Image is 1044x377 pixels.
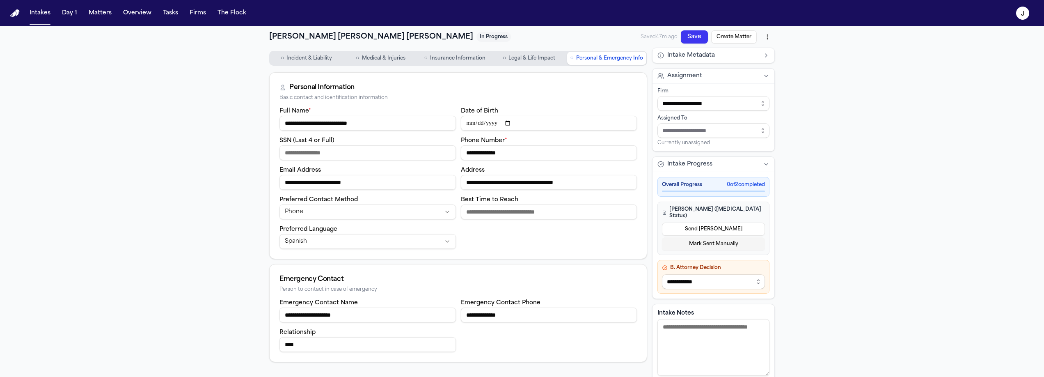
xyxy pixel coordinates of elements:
[279,167,321,173] label: Email Address
[652,48,774,63] button: Intake Metadata
[1021,11,1024,17] text: J
[419,52,491,65] button: Go to Insurance Information
[503,54,506,62] span: ○
[344,52,417,65] button: Go to Medical & Injuries
[461,197,518,203] label: Best Time to Reach
[461,300,540,306] label: Emergency Contact Phone
[493,52,565,65] button: Go to Legal & Life Impact
[279,138,334,144] label: SSN (Last 4 or Full)
[10,9,20,17] a: Home
[26,6,54,21] button: Intakes
[667,51,715,60] span: Intake Metadata
[652,69,774,83] button: Assignment
[279,95,637,101] div: Basic contact and identification information
[461,145,637,160] input: Phone number
[214,6,250,21] button: The Flock
[279,308,456,322] input: Emergency contact name
[120,6,155,21] button: Overview
[657,96,769,111] input: Select firm
[711,30,757,44] button: Create Matter
[461,167,485,173] label: Address
[662,237,765,251] button: Mark Sent Manually
[641,34,678,40] span: Saved 47m ago
[279,226,337,232] label: Preferred Language
[461,175,637,190] input: Address
[85,6,115,21] button: Matters
[461,138,507,144] label: Phone Number
[279,145,456,160] input: SSN
[430,55,485,62] span: Insurance Information
[10,9,20,17] img: Finch Logo
[461,108,498,114] label: Date of Birth
[662,264,765,271] h4: B. Attorney Decision
[281,54,284,62] span: ○
[652,157,774,172] button: Intake Progress
[567,52,646,65] button: Go to Personal & Emergency Info
[727,182,765,188] span: 0 of 2 completed
[362,55,405,62] span: Medical & Injuries
[657,309,769,317] label: Intake Notes
[279,108,311,114] label: Full Name
[657,88,769,94] div: Firm
[289,83,355,92] div: Personal Information
[476,32,511,42] span: In Progress
[269,31,473,43] h1: [PERSON_NAME] [PERSON_NAME] [PERSON_NAME]
[279,116,456,131] input: Full name
[270,52,343,65] button: Go to Incident & Liability
[279,329,316,336] label: Relationship
[356,54,359,62] span: ○
[279,300,358,306] label: Emergency Contact Name
[160,6,181,21] button: Tasks
[508,55,555,62] span: Legal & Life Impact
[461,116,637,131] input: Date of birth
[279,274,637,284] div: Emergency Contact
[279,337,456,352] input: Emergency contact relationship
[279,287,637,293] div: Person to contact in case of emergency
[667,72,702,80] span: Assignment
[657,140,710,146] span: Currently unassigned
[576,55,643,62] span: Personal & Emergency Info
[760,30,775,44] button: More actions
[279,197,358,203] label: Preferred Contact Method
[681,30,708,44] button: Save
[570,54,574,62] span: ○
[662,223,765,236] button: Send [PERSON_NAME]
[667,160,712,168] span: Intake Progress
[286,55,332,62] span: Incident & Liability
[657,319,769,376] textarea: Intake notes
[662,182,702,188] span: Overall Progress
[186,6,209,21] button: Firms
[424,54,427,62] span: ○
[657,123,769,138] input: Assign to staff member
[59,6,80,21] button: Day 1
[461,308,637,322] input: Emergency contact phone
[657,115,769,122] div: Assigned To
[279,175,456,190] input: Email address
[662,206,765,219] h4: [PERSON_NAME] ([MEDICAL_DATA] Status)
[461,205,637,219] input: Best time to reach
